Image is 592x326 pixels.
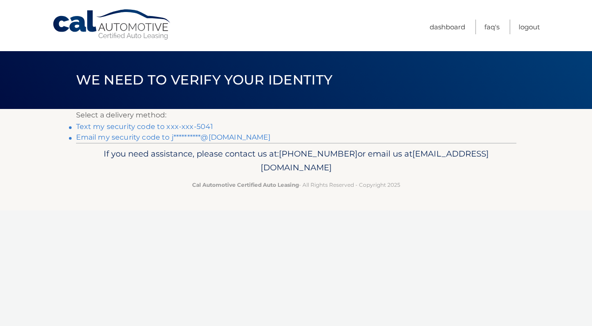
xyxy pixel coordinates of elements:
a: Logout [519,20,540,34]
span: [PHONE_NUMBER] [279,149,358,159]
p: - All Rights Reserved - Copyright 2025 [82,180,511,189]
a: Text my security code to xxx-xxx-5041 [76,122,213,131]
p: If you need assistance, please contact us at: or email us at [82,147,511,175]
a: Cal Automotive [52,9,172,40]
a: FAQ's [484,20,499,34]
p: Select a delivery method: [76,109,516,121]
a: Dashboard [430,20,465,34]
a: Email my security code to j**********@[DOMAIN_NAME] [76,133,271,141]
span: We need to verify your identity [76,72,333,88]
strong: Cal Automotive Certified Auto Leasing [192,181,299,188]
